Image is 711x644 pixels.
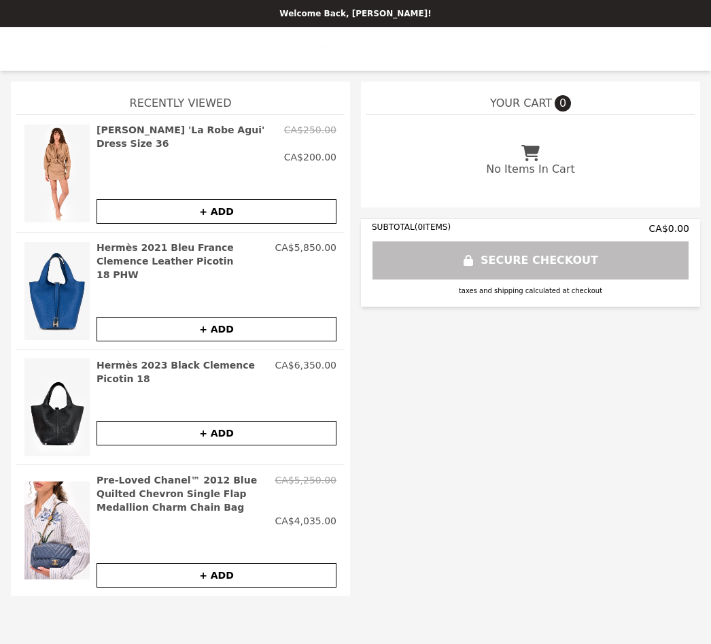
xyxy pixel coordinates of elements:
h2: [PERSON_NAME] 'La Robe Agui' Dress Size 36 [97,123,279,150]
p: CA$6,350.00 [275,358,336,386]
img: Jacquemus Brown 'La Robe Agui' Dress Size 36 [24,123,90,224]
p: Welcome Back, [PERSON_NAME]! [8,8,703,19]
p: CA$4,035.00 [275,514,336,528]
button: + ADD [97,563,336,588]
div: taxes and shipping calculated at checkout [372,286,689,296]
p: CA$250.00 [284,123,336,150]
button: + ADD [97,317,336,341]
p: No Items In Cart [486,161,574,177]
p: CA$5,850.00 [275,241,336,282]
p: CA$200.00 [284,150,336,164]
h2: Hermès 2023 Black Clemence Picotin 18 [97,358,269,386]
h2: Hermès 2021 Bleu France Clemence Leather Picotin 18 PHW [97,241,269,282]
img: Brand Logo [316,35,394,63]
span: CA$0.00 [649,222,689,235]
button: + ADD [97,421,336,445]
button: + ADD [97,199,336,224]
span: SUBTOTAL [372,222,415,232]
span: ( 0 ITEMS) [415,222,451,232]
img: Hermès 2021 Bleu France Clemence Leather Picotin 18 PHW [24,241,90,341]
p: CA$5,250.00 [275,473,336,514]
h2: Pre-Loved Chanel™ 2012 Blue Quilted Chevron Single Flap Medallion Charm Chain Bag [97,473,269,514]
img: Hermès 2023 Black Clemence Picotin 18 [24,358,90,456]
img: Pre-Loved Chanel™ 2012 Blue Quilted Chevron Single Flap Medallion Charm Chain Bag [24,473,90,588]
h1: Recently Viewed [16,82,345,114]
span: 0 [555,95,571,112]
span: YOUR CART [490,95,552,112]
